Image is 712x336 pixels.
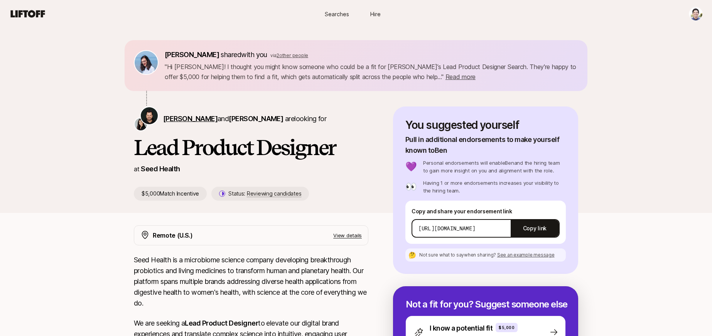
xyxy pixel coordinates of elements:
p: Not sure what to say when sharing ? [419,252,555,258]
p: Copy and share your endorsement link [412,207,560,216]
img: Jennifer Lee [135,118,147,130]
p: $5,000 [499,324,515,331]
span: [PERSON_NAME] [229,115,283,123]
p: Personal endorsements will enable Ben and the hiring team to gain more insight on you and alignme... [423,159,566,174]
span: with you [241,51,267,59]
span: 2 other people [277,52,308,58]
a: Searches [317,7,356,21]
span: [PERSON_NAME] [163,115,218,123]
p: View details [333,231,362,239]
span: Reviewing candidates [247,190,301,197]
strong: Lead Product Designer [185,319,258,327]
p: Having 1 or more endorsements increases your visibility to the hiring team. [423,179,566,194]
a: Seed Health [141,165,180,173]
p: shared [165,49,308,60]
p: are looking for [163,113,326,124]
p: " Hi [PERSON_NAME]! I thought you might know someone who could be a fit for [PERSON_NAME]’s Lead ... [165,62,578,82]
span: Read more [445,73,476,81]
span: See an example message [497,252,555,258]
img: Max Gustofson [689,7,702,20]
button: Copy link [511,218,559,239]
span: [PERSON_NAME] [165,51,219,59]
p: [URL][DOMAIN_NAME] [418,225,475,232]
a: Hire [356,7,395,21]
p: 💜 [405,162,417,171]
p: Remote (U.S.) [153,230,193,240]
p: Pull in additional endorsements to make yourself known to Ben [405,134,566,156]
span: and [218,115,283,123]
p: Status: [228,189,301,198]
p: 🤔 [408,252,416,258]
span: Searches [325,10,349,18]
span: via [270,52,277,58]
img: 3b21b1e9_db0a_4655_a67f_ab9b1489a185.jpg [135,51,158,74]
p: Not a fit for you? Suggest someone else [406,299,565,310]
p: at [134,164,139,174]
p: You suggested yourself [405,119,566,131]
p: 👀 [405,182,417,191]
button: Max Gustofson [689,7,703,21]
p: I know a potential fit [430,323,493,334]
p: Seed Health is a microbiome science company developing breakthrough probiotics and living medicin... [134,255,368,309]
h1: Lead Product Designer [134,136,368,159]
img: Ben Grove [141,107,158,124]
p: $5,000 Match Incentive [134,187,207,201]
span: Hire [370,10,381,18]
